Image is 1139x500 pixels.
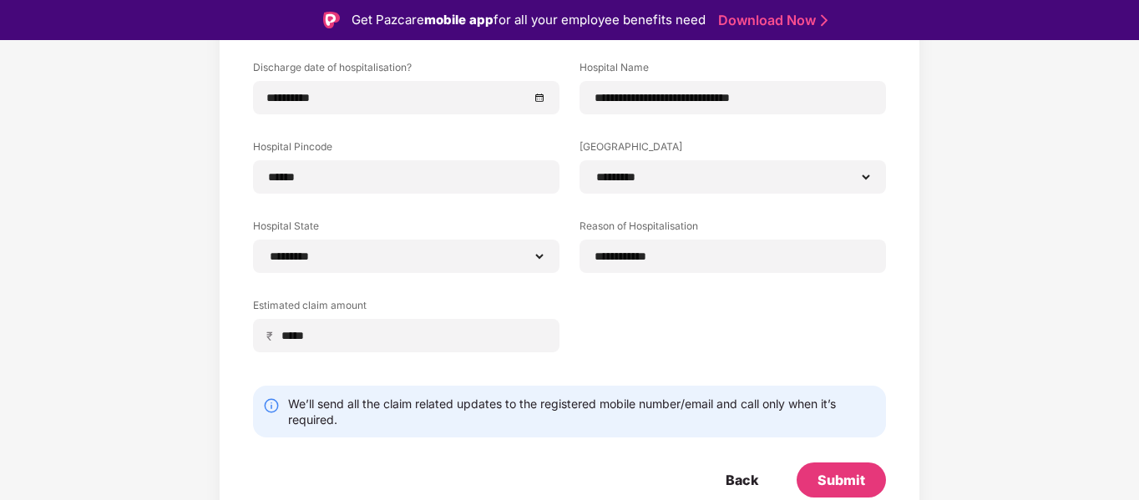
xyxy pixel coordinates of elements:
[323,12,340,28] img: Logo
[726,471,758,489] div: Back
[580,139,886,160] label: [GEOGRAPHIC_DATA]
[424,12,494,28] strong: mobile app
[263,397,280,414] img: svg+xml;base64,PHN2ZyBpZD0iSW5mby0yMHgyMCIgeG1sbnM9Imh0dHA6Ly93d3cudzMub3JnLzIwMDAvc3ZnIiB3aWR0aD...
[266,328,280,344] span: ₹
[718,12,823,29] a: Download Now
[818,471,865,489] div: Submit
[253,60,559,81] label: Discharge date of hospitalisation?
[352,10,706,30] div: Get Pazcare for all your employee benefits need
[821,12,828,29] img: Stroke
[580,219,886,240] label: Reason of Hospitalisation
[253,298,559,319] label: Estimated claim amount
[253,219,559,240] label: Hospital State
[288,396,876,427] div: We’ll send all the claim related updates to the registered mobile number/email and call only when...
[253,139,559,160] label: Hospital Pincode
[580,60,886,81] label: Hospital Name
